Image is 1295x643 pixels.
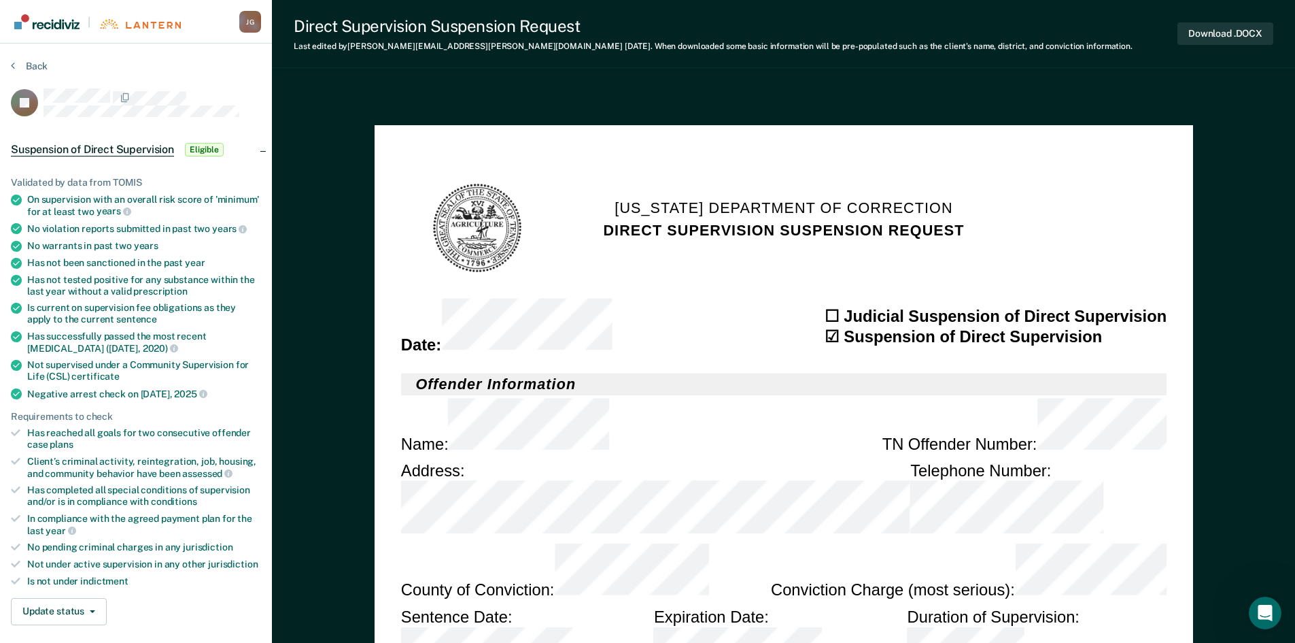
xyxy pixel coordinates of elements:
div: Telephone Number : [910,461,1167,538]
div: No pending criminal charges in any [27,542,261,553]
div: Last edited by [PERSON_NAME][EMAIL_ADDRESS][PERSON_NAME][DOMAIN_NAME] . When downloaded some basi... [294,42,1133,51]
div: Direct Supervision Suspension Request [294,16,1133,36]
div: Name : [400,398,609,455]
div: No violation reports submitted in past two [27,222,261,235]
span: assessed [182,468,232,479]
div: ☐ Judicial Suspension of Direct Supervision [825,306,1167,327]
button: Profile dropdown button [239,11,261,33]
img: Lantern [99,19,181,29]
div: J G [239,11,261,33]
div: Requirements to check [11,411,261,423]
span: conditions [151,496,197,507]
div: Is not under [27,576,261,587]
span: 2025 [174,389,207,399]
iframe: Intercom live chat [1249,597,1281,629]
div: Has not been sanctioned in the past [27,257,261,269]
span: years [134,240,158,251]
div: No warrants in past two [27,240,261,252]
span: [DATE] [625,42,651,51]
div: Has reached all goals for two consecutive offender case [27,427,261,450]
div: Validated by data from TOMIS [11,177,261,188]
div: Has successfully passed the most recent [MEDICAL_DATA] ([DATE], [27,331,261,354]
div: Address : [400,461,910,538]
span: plans [50,439,73,450]
span: years [212,223,247,234]
div: Client’s criminal activity, reintegration, job, housing, and community behavior have been [27,456,261,479]
button: Back [11,60,48,72]
div: TN Offender Number : [882,398,1167,455]
span: certificate [71,371,119,382]
span: 2020) [143,343,178,354]
div: County of Conviction : [400,544,709,600]
button: Download .DOCX [1177,22,1273,45]
div: ☑ Suspension of Direct Supervision [825,327,1167,348]
img: Recidiviz [14,14,80,29]
span: indictment [80,576,128,587]
span: prescription [133,286,187,297]
span: sentence [116,314,157,325]
div: Negative arrest check on [DATE], [27,388,261,400]
div: On supervision with an overall risk score of 'minimum' for at least two [27,194,261,217]
div: In compliance with the agreed payment plan for the last [27,513,261,536]
div: Has not tested positive for any substance within the last year without a valid [27,274,261,297]
span: years [97,205,131,216]
div: Not under active supervision in any other [27,559,261,570]
div: Conviction Charge (most serious) : [771,544,1167,600]
div: Date : [400,299,612,355]
span: year [185,257,205,268]
h1: [US_STATE] Department of Correction [615,197,952,219]
div: Is current on supervision fee obligations as they apply to the current [27,302,261,325]
div: Has completed all special conditions of supervision and/or is in compliance with [27,484,261,508]
span: Suspension of Direct Supervision [11,143,174,156]
div: Not supervised under a Community Supervision for Life (CSL) [27,359,261,382]
button: Update status [11,598,107,625]
span: year [46,525,75,536]
h2: DIRECT SUPERVISION SUSPENSION REQUEST [603,219,964,241]
span: Eligible [185,143,224,156]
span: | [80,16,99,29]
span: jurisdiction [183,542,232,553]
h2: Offender Information [400,373,1166,395]
span: jurisdiction [208,559,258,570]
